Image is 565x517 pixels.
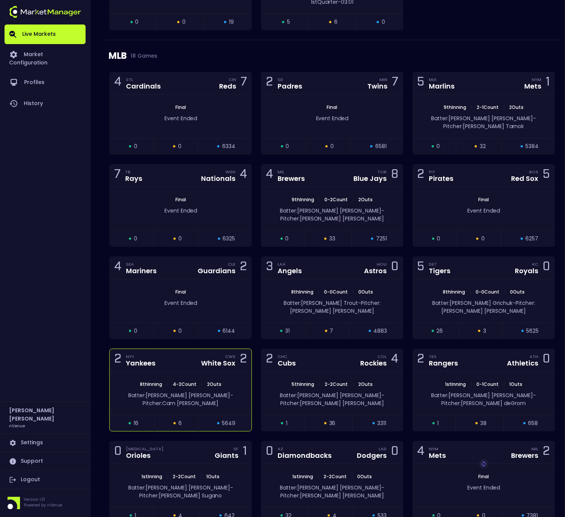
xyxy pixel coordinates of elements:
[444,123,524,130] span: Pitcher: [PERSON_NAME] Tarnok
[507,360,539,367] div: Athletics
[392,261,399,275] div: 0
[474,381,501,388] span: 0 - 1 Count
[316,381,322,388] span: |
[114,446,121,460] div: 0
[164,381,170,388] span: |
[473,289,502,295] span: 0 - 0 Count
[350,289,356,295] span: |
[441,289,467,295] span: 8th Inning
[429,83,455,90] div: Marlins
[481,461,487,467] img: replayImg
[526,143,539,151] span: 5384
[468,484,500,492] span: Event Ended
[325,104,340,111] span: Final
[126,262,157,268] div: SEA
[290,474,315,480] span: 1st Inning
[322,289,350,295] span: 0 - 0 Count
[278,77,302,83] div: SD
[443,381,468,388] span: 1st Inning
[243,446,247,460] div: 1
[9,407,81,423] h2: [PERSON_NAME] [PERSON_NAME]
[357,453,387,459] div: Dodgers
[475,104,501,111] span: 2 - 1 Count
[5,434,86,452] a: Settings
[114,169,121,183] div: 7
[418,76,425,90] div: 5
[483,327,486,335] span: 3
[5,93,86,114] a: History
[286,420,287,428] span: 1
[329,235,335,243] span: 33
[354,176,387,182] div: Blue Jays
[278,446,332,452] div: AZ
[280,215,384,223] span: Pitcher: [PERSON_NAME] [PERSON_NAME]
[215,453,238,459] div: Giants
[476,474,491,480] span: Final
[287,18,290,26] span: 5
[442,400,526,407] span: Pitcher: [PERSON_NAME] deGrom
[429,453,446,459] div: Mets
[228,262,235,268] div: CLE
[233,446,238,452] div: SF
[230,484,233,492] span: -
[285,327,290,335] span: 31
[316,289,322,295] span: |
[532,77,542,83] div: NYM
[173,289,188,295] span: Final
[126,446,164,452] div: [MEDICAL_DATA]
[508,289,527,295] span: 0 Outs
[543,446,550,460] div: 2
[321,474,349,480] span: 2 - 2 Count
[134,327,137,335] span: 0
[380,77,388,83] div: MIN
[429,77,455,83] div: MIA
[481,235,485,243] span: 0
[382,392,385,399] span: -
[468,207,500,215] span: Event Ended
[315,474,321,480] span: |
[126,268,157,275] div: Mariners
[289,197,316,203] span: 9th Inning
[9,6,81,18] img: logo
[290,300,381,315] span: Pitcher: [PERSON_NAME] [PERSON_NAME]
[266,353,273,367] div: 2
[511,453,539,459] div: Brewers
[278,176,305,182] div: Brewers
[278,453,332,459] div: Diamondbacks
[230,392,233,399] span: -
[134,235,137,243] span: 0
[164,115,197,122] span: Event Ended
[178,327,182,335] span: 0
[442,104,469,111] span: 9th Inning
[382,207,385,215] span: -
[530,169,539,175] div: BOS
[278,360,296,367] div: Cubs
[198,268,235,275] div: Guardians
[126,77,161,83] div: STL
[280,492,384,500] span: Pitcher: [PERSON_NAME] [PERSON_NAME]
[543,261,550,275] div: 0
[377,262,387,268] div: HOU
[280,207,382,215] span: Batter: [PERSON_NAME] [PERSON_NAME]
[170,474,198,480] span: 2 - 2 Count
[222,420,236,428] span: 5649
[543,353,550,367] div: 0
[429,446,446,452] div: NYM
[182,18,186,26] span: 0
[126,354,155,360] div: NYY
[379,446,387,452] div: LAD
[128,484,230,492] span: Batter: [PERSON_NAME] [PERSON_NAME]
[126,453,164,459] div: Orioles
[543,169,550,183] div: 5
[9,423,25,429] h3: nVenue
[378,354,387,360] div: COL
[368,83,388,90] div: Twins
[278,354,296,360] div: CHC
[316,115,349,122] span: Event Ended
[429,268,451,275] div: Tigers
[223,235,235,243] span: 6325
[322,197,350,203] span: 0 - 2 Count
[280,400,384,407] span: Pitcher: [PERSON_NAME] [PERSON_NAME]
[126,83,161,90] div: Cardinals
[501,104,507,111] span: |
